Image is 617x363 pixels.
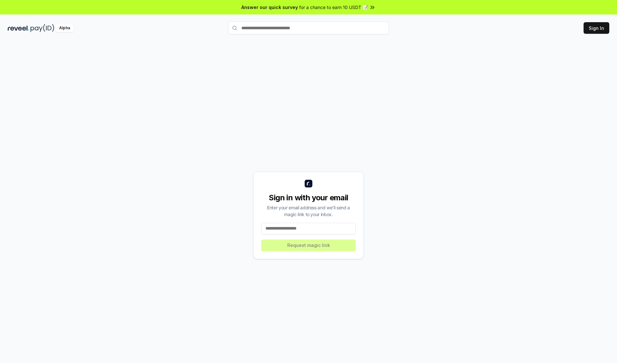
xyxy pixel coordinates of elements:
button: Sign In [584,22,609,34]
img: reveel_dark [8,24,29,32]
img: pay_id [31,24,54,32]
div: Enter your email address and we’ll send a magic link to your inbox. [261,204,356,218]
img: logo_small [305,180,312,187]
div: Alpha [56,24,74,32]
span: for a chance to earn 10 USDT 📝 [299,4,368,11]
span: Answer our quick survey [241,4,298,11]
div: Sign in with your email [261,193,356,203]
